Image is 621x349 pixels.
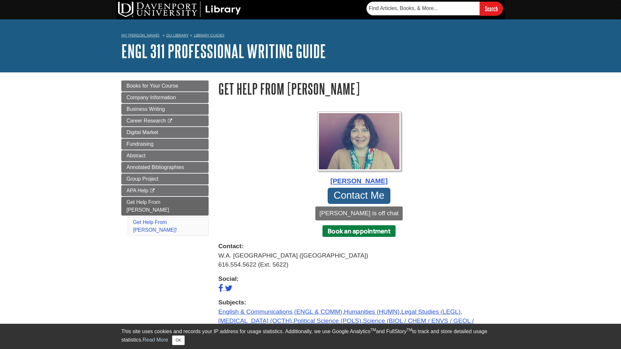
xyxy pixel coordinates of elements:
[315,206,403,220] button: [PERSON_NAME] is off chat
[126,106,165,112] span: Business Writing
[218,298,500,335] div: , , , , , ,
[121,104,209,115] a: Business Writing
[126,176,158,182] span: Group Project
[366,2,480,15] input: Find Articles, Books, & More...
[126,118,166,123] span: Career Research
[126,95,176,100] span: Company Information
[218,298,500,307] strong: Subjects:
[121,185,209,196] a: APA Help
[121,150,209,161] a: Abstract
[328,188,390,204] a: Contact Me
[126,130,158,135] span: Digital Market
[344,308,399,315] a: Humanities (HUMN)
[121,162,209,173] a: Annotated Bibliographies
[401,308,460,315] a: Legal Studies (LEGL)
[218,260,500,270] div: 616.554.5622 (Ext. 5622)
[172,335,185,345] button: Close
[218,111,500,186] a: Profile Photo [PERSON_NAME]
[121,139,209,150] a: Fundraising
[218,242,500,251] strong: Contact:
[218,317,292,324] a: [MEDICAL_DATA] (OCTH)
[218,251,500,260] div: W.A. [GEOGRAPHIC_DATA] ([GEOGRAPHIC_DATA])
[218,176,500,186] div: [PERSON_NAME]
[480,2,503,16] input: Search
[126,199,169,213] span: Get Help From [PERSON_NAME]
[121,41,326,61] a: ENGL 311 Professional Writing Guide
[322,225,396,237] button: Book an appointment
[218,308,342,315] a: English & Communications (ENGL & COMM)
[121,328,500,345] div: This site uses cookies and records your IP address for usage statistics. Additionally, we use Goo...
[121,92,209,103] a: Company Information
[150,189,155,193] i: This link opens in a new window
[143,337,168,343] a: Read More
[218,80,500,97] h1: Get Help From [PERSON_NAME]
[121,33,159,38] a: My [PERSON_NAME]
[121,80,209,237] div: Guide Page Menu
[126,141,154,147] span: Fundraising
[121,197,209,216] a: Get Help From [PERSON_NAME]
[121,115,209,126] a: Career Research
[294,317,361,324] a: Political Science (POLS)
[126,188,148,193] span: APA Help
[133,219,177,233] a: Get Help From [PERSON_NAME]!
[194,33,224,37] a: Library Guides
[370,328,376,332] sup: TM
[166,33,189,37] a: DU Library
[121,127,209,138] a: Digital Market
[167,119,173,123] i: This link opens in a new window
[126,153,146,158] span: Abstract
[121,31,500,41] nav: breadcrumb
[121,80,209,91] a: Books for Your Course
[407,328,412,332] sup: TM
[366,2,503,16] form: Searches DU Library's articles, books, and more
[126,164,184,170] span: Annotated Bibliographies
[126,83,178,89] span: Books for Your Course
[218,274,500,284] strong: Social:
[121,174,209,185] a: Group Project
[118,2,241,17] img: DU Library
[317,111,401,171] img: Profile Photo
